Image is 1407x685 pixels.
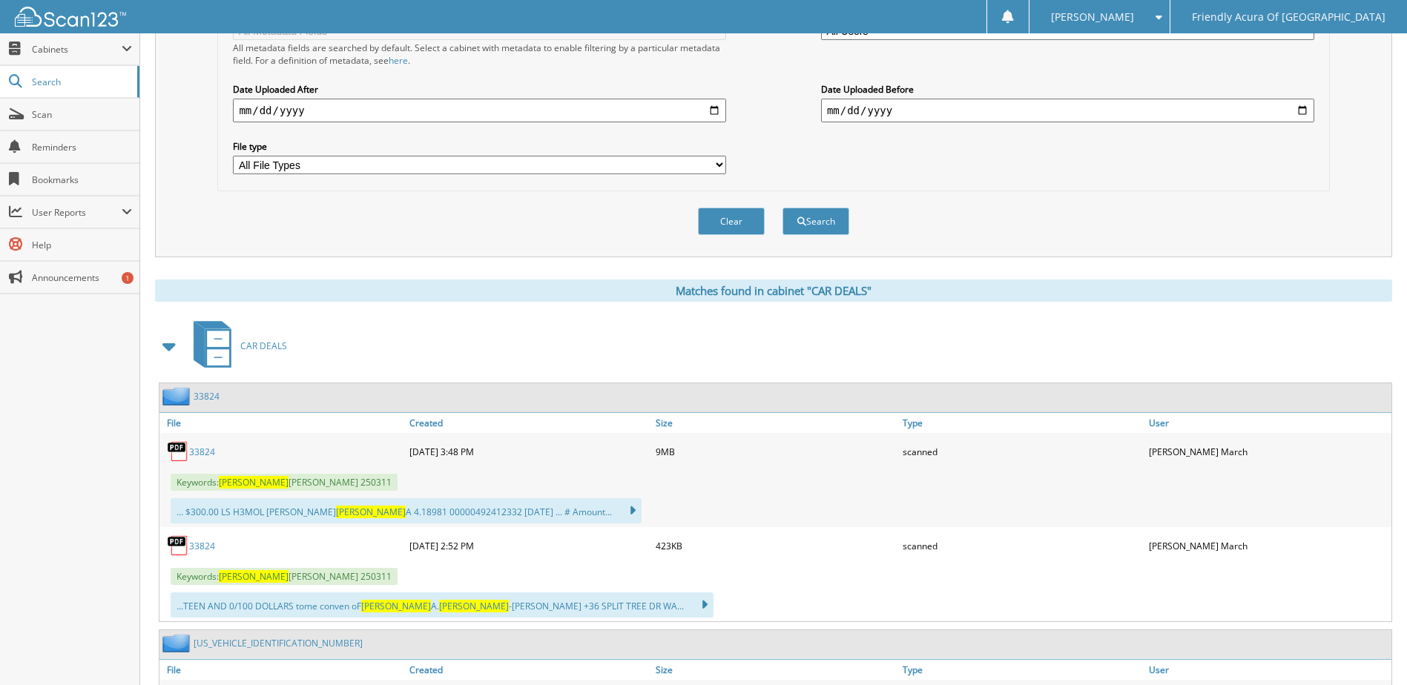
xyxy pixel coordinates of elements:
[194,637,363,649] a: [US_VEHICLE_IDENTIFICATION_NUMBER]
[171,498,642,523] div: ... $300.00 LS H3MOL [PERSON_NAME] A 4.18981 00000492412332 [DATE] ... # Amount...
[185,317,287,375] a: CAR DEALS
[162,387,194,406] img: folder2.png
[652,531,898,560] div: 423KB
[1145,437,1391,466] div: [PERSON_NAME] March
[406,660,652,680] a: Created
[361,600,431,612] span: [PERSON_NAME]
[652,413,898,433] a: Size
[32,76,130,88] span: Search
[155,279,1392,302] div: Matches found in cabinet "CAR DEALS"
[32,271,132,284] span: Announcements
[189,540,215,552] a: 33824
[171,592,714,618] div: ...TEEN AND 0/100 DOLLARS tome conven oF A. -[PERSON_NAME] +36 SPLIT TREE DR WA...
[32,141,132,153] span: Reminders
[32,108,132,121] span: Scan
[171,568,398,585] span: Keywords: [PERSON_NAME] 250311
[899,413,1145,433] a: Type
[899,531,1145,560] div: scanned
[1145,413,1391,433] a: User
[821,99,1314,122] input: end
[1145,660,1391,680] a: User
[159,413,406,433] a: File
[652,660,898,680] a: Size
[782,208,849,235] button: Search
[439,600,509,612] span: [PERSON_NAME]
[406,413,652,433] a: Created
[1145,531,1391,560] div: [PERSON_NAME] March
[240,340,287,352] span: CAR DEALS
[219,570,289,583] span: [PERSON_NAME]
[159,660,406,680] a: File
[162,634,194,652] img: folder2.png
[32,173,132,186] span: Bookmarks
[698,208,765,235] button: Clear
[194,390,220,403] a: 33824
[32,43,122,56] span: Cabinets
[336,506,406,518] span: [PERSON_NAME]
[406,437,652,466] div: [DATE] 3:48 PM
[406,531,652,560] div: [DATE] 2:52 PM
[233,83,726,96] label: Date Uploaded After
[899,660,1145,680] a: Type
[233,99,726,122] input: start
[15,7,126,27] img: scan123-logo-white.svg
[233,140,726,153] label: File type
[167,440,189,463] img: PDF.png
[899,437,1145,466] div: scanned
[171,474,398,491] span: Keywords: [PERSON_NAME] 250311
[167,535,189,557] img: PDF.png
[652,437,898,466] div: 9MB
[233,42,726,67] div: All metadata fields are searched by default. Select a cabinet with metadata to enable filtering b...
[1051,13,1134,21] span: [PERSON_NAME]
[1192,13,1385,21] span: Friendly Acura Of [GEOGRAPHIC_DATA]
[219,476,289,489] span: [PERSON_NAME]
[821,83,1314,96] label: Date Uploaded Before
[389,54,408,67] a: here
[32,239,132,251] span: Help
[122,272,134,284] div: 1
[32,206,122,219] span: User Reports
[189,446,215,458] a: 33824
